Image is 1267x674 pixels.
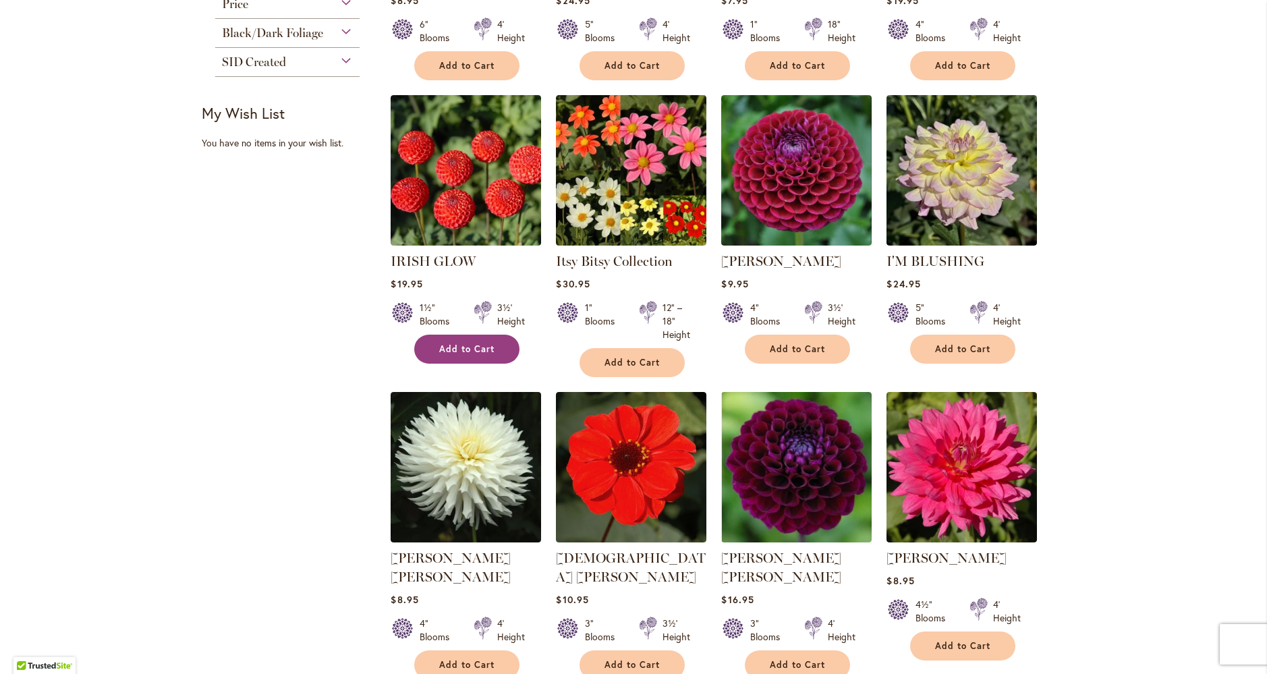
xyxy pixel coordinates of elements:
[391,550,511,585] a: [PERSON_NAME] [PERSON_NAME]
[585,301,623,341] div: 1" Blooms
[721,392,872,542] img: JASON MATTHEW
[935,60,990,72] span: Add to Cart
[910,51,1015,80] button: Add to Cart
[721,277,748,290] span: $9.95
[439,60,495,72] span: Add to Cart
[604,60,660,72] span: Add to Cart
[745,51,850,80] button: Add to Cart
[770,659,825,671] span: Add to Cart
[916,301,953,328] div: 5" Blooms
[916,598,953,625] div: 4½" Blooms
[391,593,418,606] span: $8.95
[420,301,457,328] div: 1½" Blooms
[497,301,525,328] div: 3½' Height
[391,253,476,269] a: IRISH GLOW
[750,301,788,328] div: 4" Blooms
[828,617,855,644] div: 4' Height
[222,55,286,69] span: SID Created
[993,18,1021,45] div: 4' Height
[556,532,706,545] a: JAPANESE BISHOP
[391,95,541,246] img: IRISH GLOW
[497,617,525,644] div: 4' Height
[391,277,422,290] span: $19.95
[770,343,825,355] span: Add to Cart
[886,277,920,290] span: $24.95
[886,95,1037,246] img: I’M BLUSHING
[604,357,660,368] span: Add to Cart
[202,103,285,123] strong: My Wish List
[828,18,855,45] div: 18" Height
[580,51,685,80] button: Add to Cart
[222,26,323,40] span: Black/Dark Foliage
[556,593,588,606] span: $10.95
[750,617,788,644] div: 3" Blooms
[556,550,706,585] a: [DEMOGRAPHIC_DATA] [PERSON_NAME]
[745,335,850,364] button: Add to Cart
[935,640,990,652] span: Add to Cart
[750,18,788,45] div: 1" Blooms
[910,631,1015,661] button: Add to Cart
[721,593,754,606] span: $16.95
[497,18,525,45] div: 4' Height
[663,18,690,45] div: 4' Height
[556,277,590,290] span: $30.95
[585,18,623,45] div: 5" Blooms
[420,617,457,644] div: 4" Blooms
[916,18,953,45] div: 4" Blooms
[721,550,841,585] a: [PERSON_NAME] [PERSON_NAME]
[770,60,825,72] span: Add to Cart
[391,392,541,542] img: JACK FROST
[886,532,1037,545] a: JENNA
[663,617,690,644] div: 3½' Height
[391,235,541,248] a: IRISH GLOW
[556,95,706,246] img: Itsy Bitsy Collection
[414,335,519,364] button: Add to Cart
[721,95,872,246] img: Ivanetti
[886,574,914,587] span: $8.95
[721,532,872,545] a: JASON MATTHEW
[391,532,541,545] a: JACK FROST
[886,392,1037,542] img: JENNA
[556,235,706,248] a: Itsy Bitsy Collection
[886,550,1007,566] a: [PERSON_NAME]
[886,253,984,269] a: I'M BLUSHING
[585,617,623,644] div: 3" Blooms
[202,136,382,150] div: You have no items in your wish list.
[721,253,841,269] a: [PERSON_NAME]
[993,598,1021,625] div: 4' Height
[993,301,1021,328] div: 4' Height
[886,235,1037,248] a: I’M BLUSHING
[420,18,457,45] div: 6" Blooms
[439,343,495,355] span: Add to Cart
[910,335,1015,364] button: Add to Cart
[663,301,690,341] div: 12" – 18" Height
[828,301,855,328] div: 3½' Height
[556,253,673,269] a: Itsy Bitsy Collection
[414,51,519,80] button: Add to Cart
[721,235,872,248] a: Ivanetti
[556,392,706,542] img: JAPANESE BISHOP
[10,626,48,664] iframe: Launch Accessibility Center
[439,659,495,671] span: Add to Cart
[604,659,660,671] span: Add to Cart
[935,343,990,355] span: Add to Cart
[580,348,685,377] button: Add to Cart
